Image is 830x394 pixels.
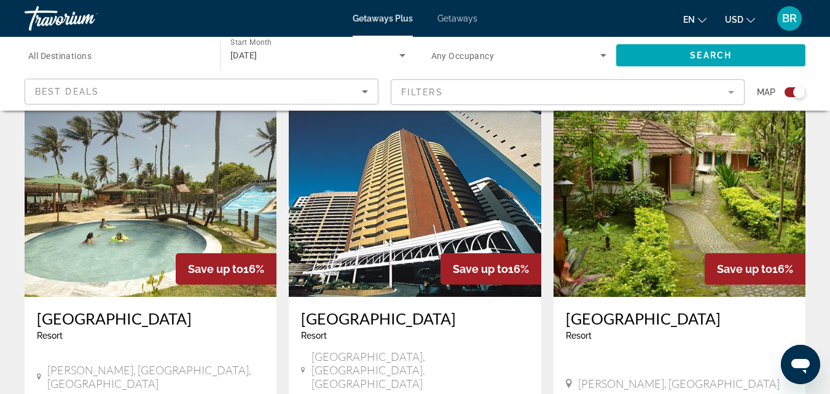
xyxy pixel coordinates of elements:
span: Resort [37,331,63,341]
iframe: Button to launch messaging window [781,345,820,384]
button: Search [616,44,805,66]
a: [GEOGRAPHIC_DATA] [37,309,264,328]
button: User Menu [773,6,805,31]
span: [GEOGRAPHIC_DATA], [GEOGRAPHIC_DATA], [GEOGRAPHIC_DATA] [311,350,529,390]
span: Resort [566,331,592,341]
button: Change currency [725,10,755,28]
span: USD [725,15,743,25]
span: en [683,15,695,25]
span: Save up to [188,262,243,275]
span: [DATE] [230,50,257,60]
span: Save up to [717,262,772,275]
span: BR [782,12,797,25]
span: [PERSON_NAME], [GEOGRAPHIC_DATA] [578,377,780,390]
img: 5922E01L.jpg [289,100,541,297]
a: Travorium [25,2,147,34]
mat-select: Sort by [35,84,368,99]
a: Getaways [437,14,477,23]
span: [PERSON_NAME], [GEOGRAPHIC_DATA], [GEOGRAPHIC_DATA] [47,363,264,390]
span: Search [690,50,732,60]
span: Resort [301,331,327,341]
img: 3795E01L.jpg [554,100,805,297]
span: All Destinations [28,51,92,61]
span: Save up to [453,262,508,275]
span: Any Occupancy [431,51,495,61]
button: Filter [391,79,745,106]
span: Start Month [230,38,272,47]
img: DM61O01X.jpg [25,100,276,297]
a: [GEOGRAPHIC_DATA] [566,309,793,328]
a: [GEOGRAPHIC_DATA] [301,309,528,328]
div: 16% [176,253,276,285]
span: Best Deals [35,87,99,97]
span: Map [757,84,775,101]
div: 16% [440,253,541,285]
a: Getaways Plus [353,14,413,23]
div: 16% [705,253,805,285]
button: Change language [683,10,707,28]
